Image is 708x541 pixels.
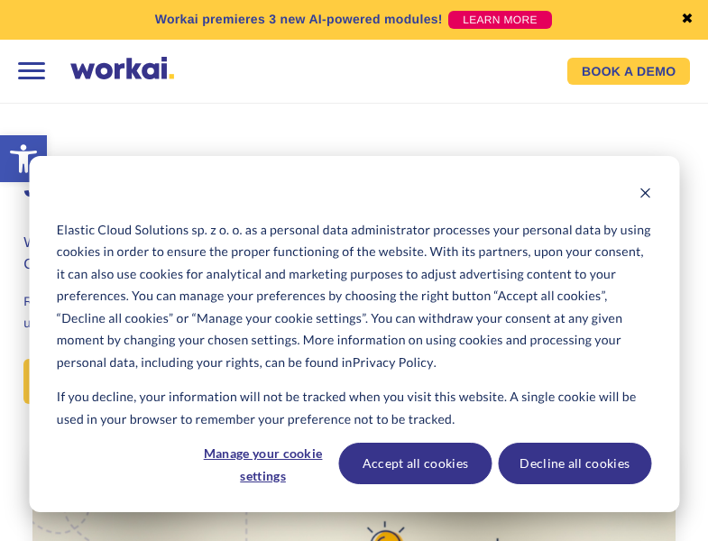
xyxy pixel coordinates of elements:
button: Manage your cookie settings [194,443,333,484]
a: BOOK A DEMO [567,58,690,85]
h1: Junior Customer Success Specialist [23,167,684,208]
button: Accept all cookies [339,443,492,484]
button: Dismiss cookie banner [639,184,651,206]
p: If you decline, your information will not be tracked when you visit this website. A single cookie... [57,386,651,430]
p: Workai premieres 3 new AI-powered modules! [155,10,443,29]
a: Privacy Policy [353,352,434,374]
button: Decline all cookies [498,443,651,484]
div: Cookie banner [29,156,679,512]
p: Ready to kickstart your career or seeking new opportunities beyond the usual software house exper... [23,290,684,334]
a: LEARN MORE [448,11,552,29]
p: Elastic Cloud Solutions sp. z o. o. as a personal data administrator processes your personal data... [57,219,651,374]
h3: We are looking for an enthusiastic Junior Customer Success Specialist to join our dynamic Custome... [23,233,684,276]
a: APPLY [DATE]! [23,359,174,404]
a: ✖ [681,13,694,27]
